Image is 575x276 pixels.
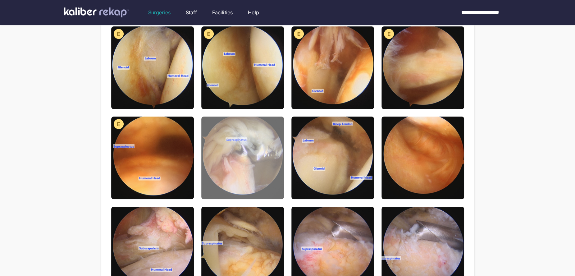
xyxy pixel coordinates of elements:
img: Still0001.jpg [111,26,194,109]
a: Facilities [212,9,233,16]
img: Still0005.jpg [111,117,194,199]
img: evaluation-icon.135c065c.svg [114,119,124,129]
img: Still0003.jpg [291,26,374,109]
a: Help [248,9,259,16]
img: Still0002.jpg [201,26,284,109]
img: evaluation-icon.135c065c.svg [294,29,304,39]
img: Still0006.jpg [201,117,284,199]
a: Surgeries [148,9,171,16]
img: evaluation-icon.135c065c.svg [204,29,214,39]
img: evaluation-icon.135c065c.svg [384,29,394,39]
a: Staff [186,9,197,16]
img: Still0008.jpg [381,117,464,199]
img: Still0004.jpg [381,26,464,109]
img: Still0007.jpg [291,117,374,199]
img: evaluation-icon.135c065c.svg [114,29,124,39]
img: kaliber labs logo [64,7,129,17]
